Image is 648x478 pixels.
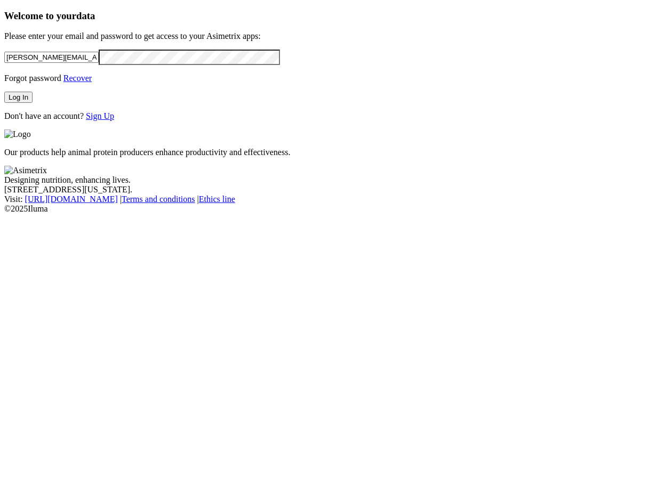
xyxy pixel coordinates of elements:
img: Asimetrix [4,166,47,175]
a: Sign Up [86,111,114,120]
p: Our products help animal protein producers enhance productivity and effectiveness. [4,148,644,157]
span: data [76,10,95,21]
div: Designing nutrition, enhancing lives. [4,175,644,185]
img: Logo [4,129,31,139]
div: [STREET_ADDRESS][US_STATE]. [4,185,644,195]
p: Don't have an account? [4,111,644,121]
a: Terms and conditions [122,195,195,204]
a: [URL][DOMAIN_NAME] [25,195,118,204]
div: Visit : | | [4,195,644,204]
h3: Welcome to your [4,10,644,22]
a: Recover [63,74,92,83]
button: Log In [4,92,33,103]
p: Forgot password [4,74,644,83]
a: Ethics line [199,195,235,204]
div: © 2025 Iluma [4,204,644,214]
input: Your email [4,52,99,63]
p: Please enter your email and password to get access to your Asimetrix apps: [4,31,644,41]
